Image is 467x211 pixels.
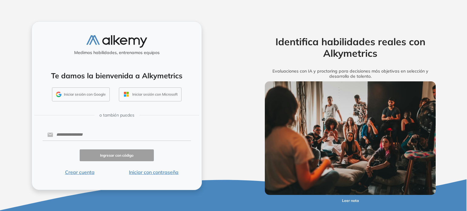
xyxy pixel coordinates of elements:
img: logo-alkemy [86,35,147,48]
h2: Identifica habilidades reales con Alkymetrics [255,36,445,59]
button: Iniciar sesión con Microsoft [119,87,182,101]
h5: Evaluaciones con IA y proctoring para decisiones más objetivas en selección y desarrollo de talento. [255,69,445,79]
button: Leer nota [327,195,374,207]
button: Iniciar sesión con Google [52,87,110,101]
span: o también puedes [99,112,134,118]
img: img-more-info [265,81,436,195]
button: Crear cuenta [43,168,117,176]
img: GMAIL_ICON [56,92,61,97]
iframe: Chat Widget [437,182,467,211]
h5: Medimos habilidades, entrenamos equipos [34,50,199,55]
img: OUTLOOK_ICON [123,91,130,98]
button: Iniciar con contraseña [117,168,191,176]
button: Ingresar con código [80,149,154,161]
h4: Te damos la bienvenida a Alkymetrics [40,71,194,80]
